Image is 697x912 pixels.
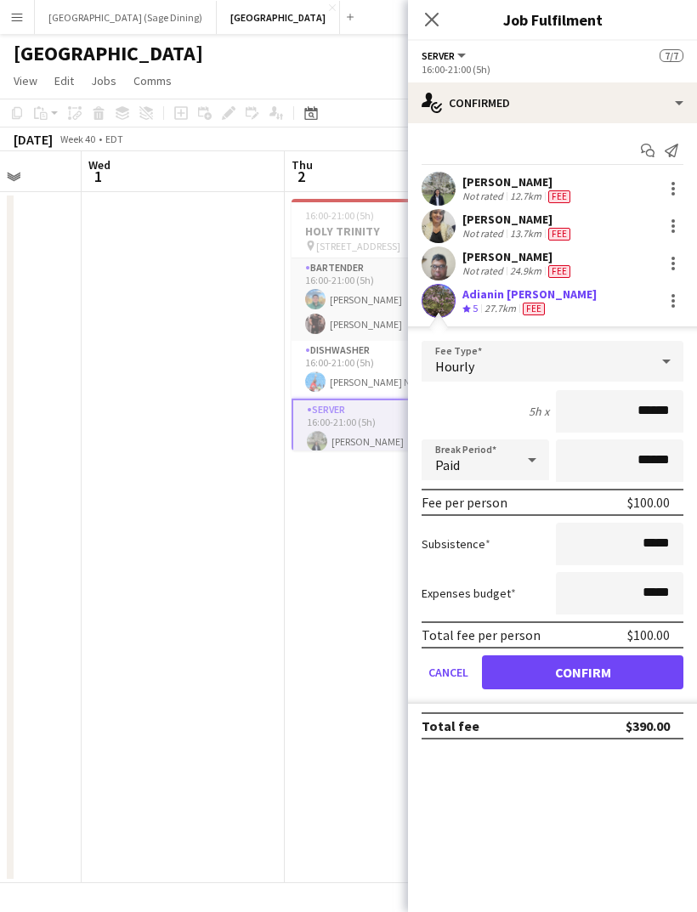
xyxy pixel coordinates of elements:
span: 16:00-21:00 (5h) [305,209,374,222]
span: 5 [473,302,478,314]
div: Adianin [PERSON_NAME] [462,286,597,302]
div: $100.00 [627,626,670,643]
span: 1 [86,167,110,186]
span: Fee [523,303,545,315]
app-card-role: SERVER4/416:00-21:00 (5h)[PERSON_NAME] [292,399,482,534]
a: Jobs [84,70,123,92]
button: [GEOGRAPHIC_DATA] (Sage Dining) [35,1,217,34]
label: Expenses budget [422,586,516,601]
span: Edit [54,73,74,88]
app-card-role: BARTENDER2/216:00-21:00 (5h)[PERSON_NAME][PERSON_NAME] [292,258,482,341]
div: Not rated [462,264,507,278]
div: Confirmed [408,82,697,123]
div: 27.7km [481,302,519,316]
span: Fee [548,190,570,203]
div: Total fee per person [422,626,541,643]
div: Crew has different fees then in role [545,227,574,241]
span: Hourly [435,358,474,375]
div: 16:00-21:00 (5h) [422,63,683,76]
div: Total fee [422,717,479,734]
a: Comms [127,70,178,92]
span: [STREET_ADDRESS] [316,240,400,252]
a: View [7,70,44,92]
label: Subsistence [422,536,490,552]
div: 13.7km [507,227,545,241]
h3: HOLY TRINITY [292,224,482,239]
span: Comms [133,73,172,88]
span: Wed [88,157,110,173]
div: [PERSON_NAME] [462,212,574,227]
h1: [GEOGRAPHIC_DATA] [14,41,203,66]
span: 7/7 [660,49,683,62]
div: [PERSON_NAME] [462,249,574,264]
div: Crew has different fees then in role [519,302,548,316]
div: Not rated [462,190,507,203]
div: Crew has different fees then in role [545,190,574,203]
app-job-card: 16:00-21:00 (5h)7/7HOLY TRINITY [STREET_ADDRESS]3 RolesBARTENDER2/216:00-21:00 (5h)[PERSON_NAME][... [292,199,482,450]
div: [DATE] [14,131,53,148]
div: Fee per person [422,494,507,511]
button: Cancel [422,655,475,689]
button: [GEOGRAPHIC_DATA] [217,1,340,34]
span: Thu [292,157,313,173]
span: Week 40 [56,133,99,145]
button: Confirm [482,655,683,689]
span: SERVER [422,49,455,62]
div: 24.9km [507,264,545,278]
span: Paid [435,456,460,473]
div: Not rated [462,227,507,241]
button: SERVER [422,49,468,62]
span: Jobs [91,73,116,88]
div: Crew has different fees then in role [545,264,574,278]
a: Edit [48,70,81,92]
h3: Job Fulfilment [408,8,697,31]
div: [PERSON_NAME] [462,174,574,190]
div: $390.00 [626,717,670,734]
span: 2 [289,167,313,186]
app-card-role: DISHWASHER1/116:00-21:00 (5h)[PERSON_NAME] Nibras [292,341,482,399]
div: 5h x [529,404,549,419]
div: EDT [105,133,123,145]
span: Fee [548,228,570,241]
span: Fee [548,265,570,278]
span: View [14,73,37,88]
div: $100.00 [627,494,670,511]
div: 12.7km [507,190,545,203]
